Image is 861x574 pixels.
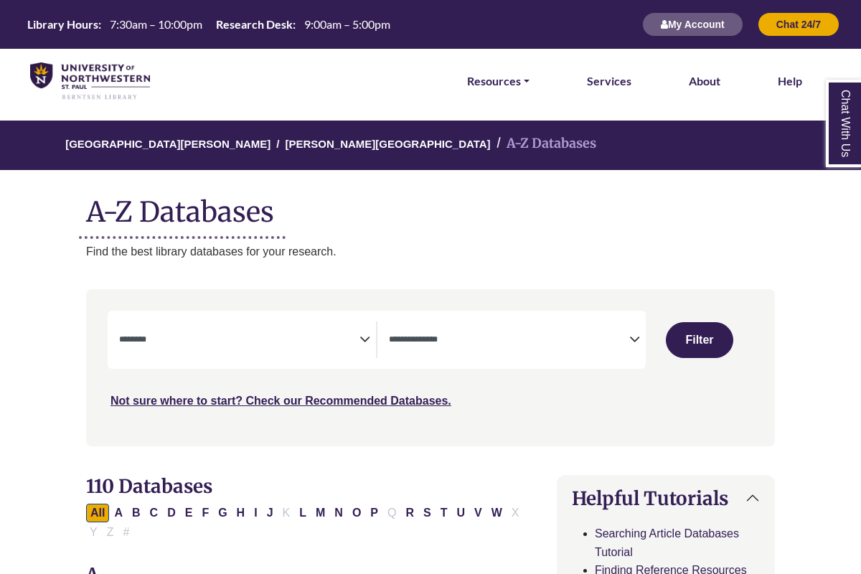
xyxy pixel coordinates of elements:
[311,504,329,522] button: Filter Results M
[491,133,596,154] li: A-Z Databases
[285,136,490,150] a: [PERSON_NAME][GEOGRAPHIC_DATA]
[295,504,311,522] button: Filter Results L
[487,504,507,522] button: Filter Results W
[197,504,213,522] button: Filter Results F
[250,504,261,522] button: Filter Results I
[467,72,530,90] a: Resources
[181,504,197,522] button: Filter Results E
[214,504,231,522] button: Filter Results G
[389,335,629,347] textarea: Search
[86,474,212,498] span: 110 Databases
[642,18,743,30] a: My Account
[86,506,524,537] div: Alpha-list to filter by first letter of database name
[330,504,347,522] button: Filter Results N
[366,504,382,522] button: Filter Results P
[119,335,359,347] textarea: Search
[778,72,802,90] a: Help
[22,17,396,33] a: Hours Today
[689,72,720,90] a: About
[642,12,743,37] button: My Account
[86,243,775,261] p: Find the best library databases for your research.
[263,504,278,522] button: Filter Results J
[22,17,396,30] table: Hours Today
[436,504,452,522] button: Filter Results T
[758,18,839,30] a: Chat 24/7
[86,184,775,228] h1: A-Z Databases
[587,72,631,90] a: Services
[110,395,451,407] a: Not sure where to start? Check our Recommended Databases.
[210,17,296,32] th: Research Desk:
[304,17,390,31] span: 9:00am – 5:00pm
[232,504,250,522] button: Filter Results H
[348,504,365,522] button: Filter Results O
[86,121,775,170] nav: breadcrumb
[666,322,734,358] button: Submit for Search Results
[758,12,839,37] button: Chat 24/7
[470,504,486,522] button: Filter Results V
[86,504,109,522] button: All
[595,527,739,558] a: Searching Article Databases Tutorial
[419,504,436,522] button: Filter Results S
[452,504,469,522] button: Filter Results U
[401,504,418,522] button: Filter Results R
[163,504,180,522] button: Filter Results D
[30,62,150,100] img: library_home
[128,504,145,522] button: Filter Results B
[86,289,775,446] nav: Search filters
[22,17,102,32] th: Library Hours:
[65,136,270,150] a: [GEOGRAPHIC_DATA][PERSON_NAME]
[110,504,127,522] button: Filter Results A
[557,476,774,521] button: Helpful Tutorials
[146,504,163,522] button: Filter Results C
[110,17,202,31] span: 7:30am – 10:00pm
